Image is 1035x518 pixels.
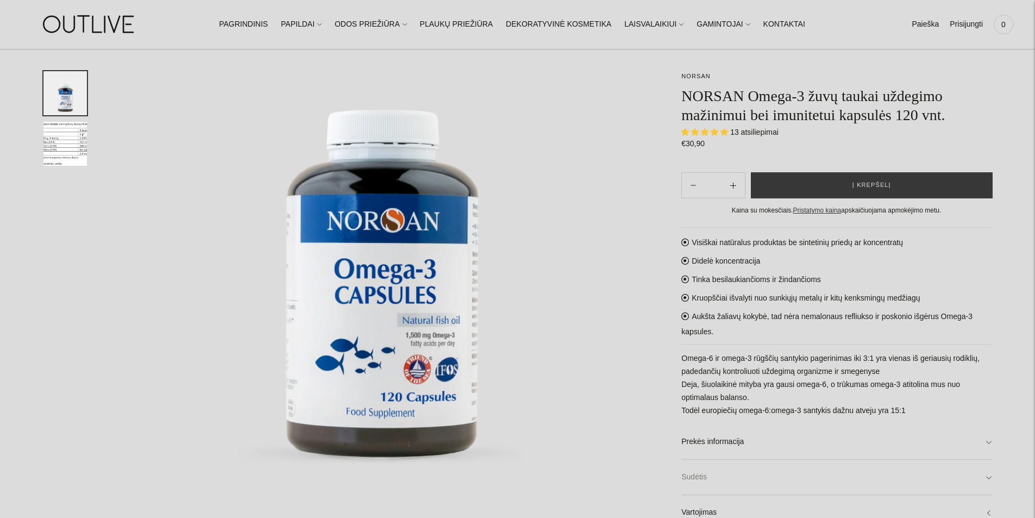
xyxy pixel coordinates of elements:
[624,13,683,36] a: LAISVALAIKIUI
[281,13,322,36] a: PAPILDAI
[681,86,992,124] h1: NORSAN Omega-3 žuvų taukai uždegimo mažinimui bei imunitetui kapsulės 120 vnt.
[996,17,1011,32] span: 0
[43,122,87,166] button: Translation missing: en.general.accessibility.image_thumbail
[219,13,268,36] a: PAGRINDINIS
[681,128,730,136] span: 4.92 stars
[912,13,939,36] a: Paieška
[793,207,842,214] a: Pristatymo kaina
[335,13,407,36] a: ODOS PRIEŽIŪRA
[697,13,750,36] a: GAMINTOJAI
[43,71,87,115] button: Translation missing: en.general.accessibility.image_thumbail
[681,352,992,417] p: Omega-6 ir omega-3 rūgščių santykio pagerinimas iki 3:1 yra vienas iš geriausių rodiklių, padedan...
[420,13,493,36] a: PLAUKŲ PRIEŽIŪRA
[852,180,891,191] span: Į krepšelį
[22,5,158,43] img: OUTLIVE
[730,128,779,136] span: 13 atsiliepimai
[681,73,711,79] a: NORSAN
[681,460,992,495] a: Sudėtis
[763,13,805,36] a: KONTAKTAI
[722,172,745,198] button: Subtract product quantity
[751,172,993,198] button: Į krepšelį
[950,13,983,36] a: Prisijungti
[682,172,705,198] button: Add product quantity
[506,13,611,36] a: DEKORATYVINĖ KOSMETIKA
[705,178,721,194] input: Product quantity
[681,205,992,216] div: Kaina su mokesčiais. apskaičiuojama apmokėjimo metu.
[681,425,992,459] a: Prekės informacija
[994,13,1013,36] a: 0
[681,139,705,148] span: €30,90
